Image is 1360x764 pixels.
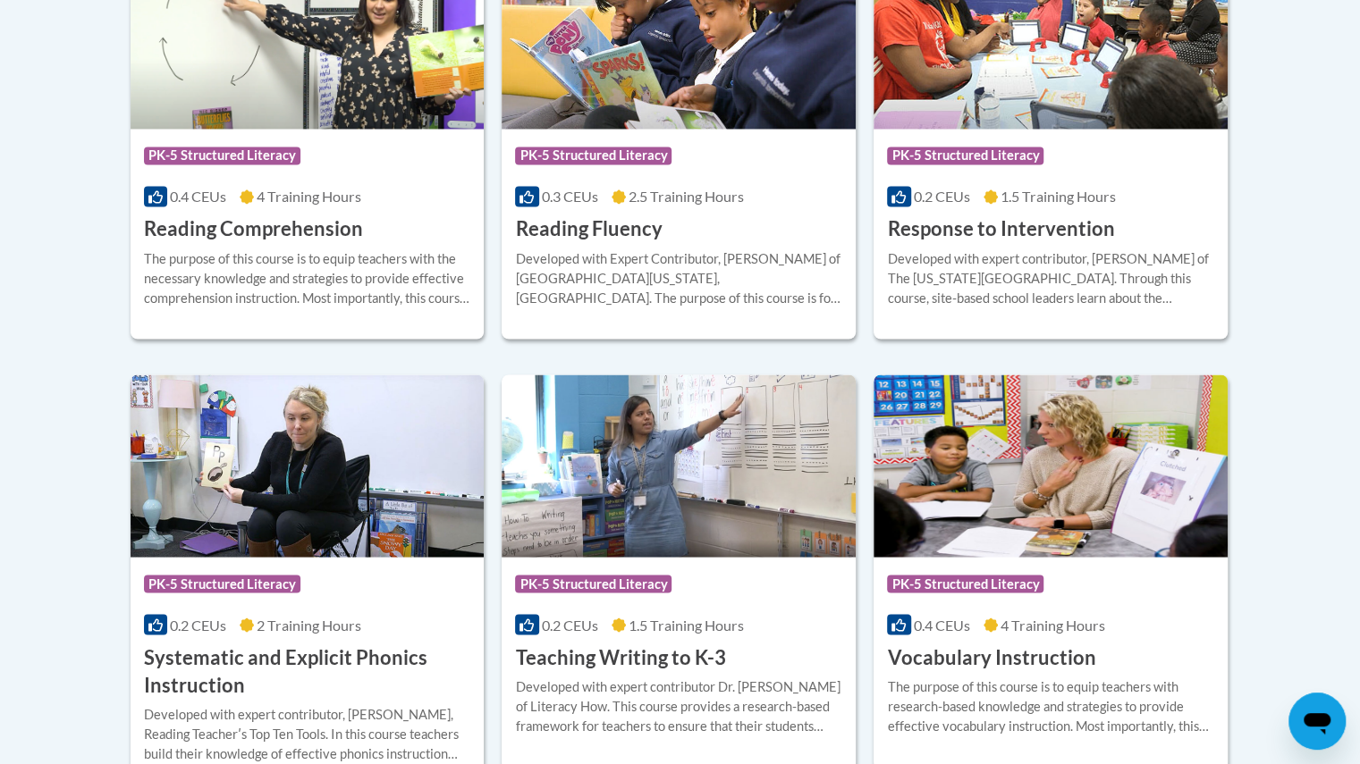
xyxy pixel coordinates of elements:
[515,643,725,671] h3: Teaching Writing to K-3
[515,248,842,307] div: Developed with Expert Contributor, [PERSON_NAME] of [GEOGRAPHIC_DATA][US_STATE], [GEOGRAPHIC_DATA...
[144,643,471,699] h3: Systematic and Explicit Phonics Instruction
[629,616,744,633] span: 1.5 Training Hours
[144,147,300,164] span: PK-5 Structured Literacy
[542,616,598,633] span: 0.2 CEUs
[887,215,1114,243] h3: Response to Intervention
[170,188,226,205] span: 0.4 CEUs
[542,188,598,205] span: 0.3 CEUs
[257,616,361,633] span: 2 Training Hours
[131,374,485,557] img: Course Logo
[515,676,842,735] div: Developed with expert contributor Dr. [PERSON_NAME] of Literacy How. This course provides a resea...
[887,248,1214,307] div: Developed with expert contributor, [PERSON_NAME] of The [US_STATE][GEOGRAPHIC_DATA]. Through this...
[1001,188,1116,205] span: 1.5 Training Hours
[914,188,970,205] span: 0.2 CEUs
[629,188,744,205] span: 2.5 Training Hours
[887,575,1043,592] span: PK-5 Structured Literacy
[887,643,1095,671] h3: Vocabulary Instruction
[515,215,662,243] h3: Reading Fluency
[887,676,1214,735] div: The purpose of this course is to equip teachers with research-based knowledge and strategies to p...
[144,215,363,243] h3: Reading Comprehension
[515,147,672,164] span: PK-5 Structured Literacy
[502,374,856,557] img: Course Logo
[914,616,970,633] span: 0.4 CEUs
[170,616,226,633] span: 0.2 CEUs
[1288,693,1346,750] iframe: Button to launch messaging window
[874,374,1228,557] img: Course Logo
[144,248,471,307] div: The purpose of this course is to equip teachers with the necessary knowledge and strategies to pr...
[257,188,361,205] span: 4 Training Hours
[887,147,1043,164] span: PK-5 Structured Literacy
[144,704,471,763] div: Developed with expert contributor, [PERSON_NAME], Reading Teacherʹs Top Ten Tools. In this course...
[144,575,300,592] span: PK-5 Structured Literacy
[1001,616,1105,633] span: 4 Training Hours
[515,575,672,592] span: PK-5 Structured Literacy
